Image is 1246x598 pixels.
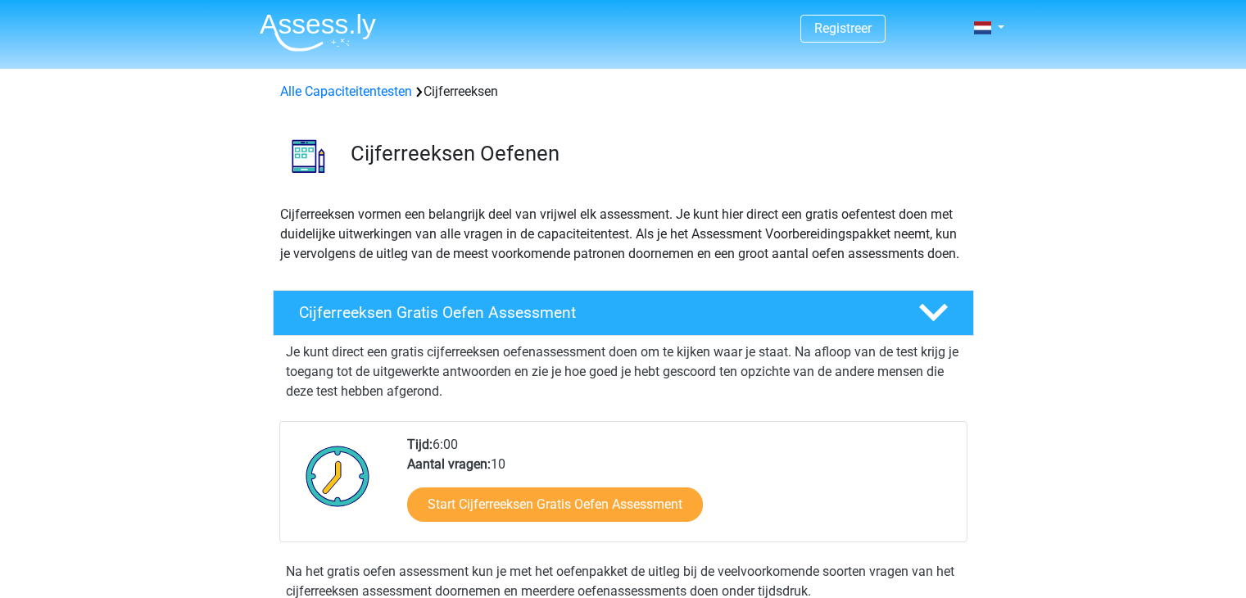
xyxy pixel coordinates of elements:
[814,20,872,36] a: Registreer
[351,141,961,166] h3: Cijferreeksen Oefenen
[274,121,343,191] img: cijferreeksen
[407,456,491,472] b: Aantal vragen:
[286,342,961,401] p: Je kunt direct een gratis cijferreeksen oefenassessment doen om te kijken waar je staat. Na afloo...
[280,205,967,264] p: Cijferreeksen vormen een belangrijk deel van vrijwel elk assessment. Je kunt hier direct een grat...
[266,290,981,336] a: Cijferreeksen Gratis Oefen Assessment
[280,84,412,99] a: Alle Capaciteitentesten
[274,82,973,102] div: Cijferreeksen
[407,437,433,452] b: Tijd:
[299,303,892,322] h4: Cijferreeksen Gratis Oefen Assessment
[260,13,376,52] img: Assessly
[407,487,703,522] a: Start Cijferreeksen Gratis Oefen Assessment
[395,435,966,541] div: 6:00 10
[297,435,379,517] img: Klok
